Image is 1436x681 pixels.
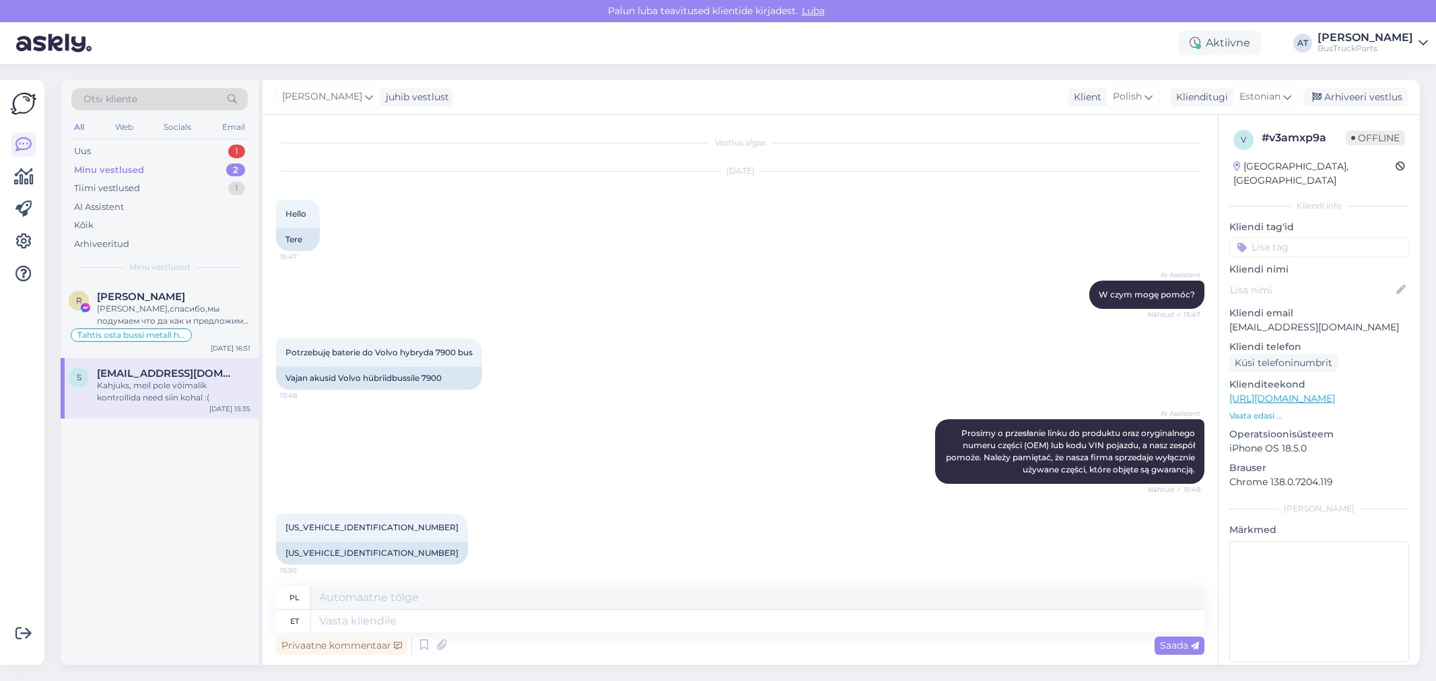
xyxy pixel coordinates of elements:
[97,380,250,404] div: Kahjuks, meil pole võimalik kontrollida need siin kohal :(
[1179,31,1261,55] div: Aktiivne
[226,164,245,177] div: 2
[280,252,331,262] span: 15:47
[74,238,129,251] div: Arhiveeritud
[285,209,306,219] span: Hello
[276,542,468,565] div: [US_VEHICLE_IDENTIFICATION_NUMBER]
[1229,503,1409,515] div: [PERSON_NAME]
[74,182,140,195] div: Tiimi vestlused
[129,261,190,273] span: Minu vestlused
[209,404,250,414] div: [DATE] 15:35
[280,565,331,575] span: 15:50
[276,367,482,390] div: Vajan akusid Volvo hübriidbussile 7900
[219,118,248,136] div: Email
[1229,262,1409,277] p: Kliendi nimi
[946,428,1197,474] span: Prosimy o przesłanie linku do produktu oraz oryginalnego numeru części (OEM) lub kodu VIN pojazdu...
[77,372,81,382] span: s
[228,145,245,158] div: 1
[798,5,829,17] span: Luba
[76,295,82,306] span: R
[1171,90,1228,104] div: Klienditugi
[289,586,300,609] div: pl
[1229,340,1409,354] p: Kliendi telefon
[285,522,458,532] span: [US_VEHICLE_IDENTIFICATION_NUMBER]
[1150,270,1200,280] span: AI Assistent
[77,331,185,339] span: Tahtis osta bussi metall hinnaga
[1229,378,1409,392] p: Klienditeekond
[97,303,250,327] div: [PERSON_NAME],спасибо,мы подумаем что да как и предложим цену
[97,291,185,303] span: Roman Skatskov
[112,118,136,136] div: Web
[290,610,299,633] div: et
[1229,220,1409,234] p: Kliendi tag'id
[1229,237,1409,257] input: Lisa tag
[74,219,94,232] div: Kõik
[1230,283,1394,297] input: Lisa nimi
[71,118,87,136] div: All
[1293,34,1312,52] div: AT
[1229,461,1409,475] p: Brauser
[1318,43,1413,54] div: BusTruckParts
[1229,427,1409,441] p: Operatsioonisüsteem
[1318,32,1428,54] a: [PERSON_NAME]BusTruckParts
[1229,475,1409,489] p: Chrome 138.0.7204.119
[1262,130,1346,146] div: # v3amxp9a
[1150,408,1200,419] span: AI Assistent
[1148,310,1200,320] span: Nähtud ✓ 15:47
[97,367,237,380] span: szymonrafa134@gmail.com
[1229,392,1335,404] a: [URL][DOMAIN_NAME]
[285,347,473,357] span: Potrzebuję baterie do Volvo hybryda 7900 bus
[1099,289,1195,299] span: W czym mogę pomóc?
[74,145,91,158] div: Uus
[1346,131,1405,145] span: Offline
[280,390,331,400] span: 15:48
[1229,441,1409,456] p: iPhone OS 18.5.0
[1229,523,1409,537] p: Märkmed
[1318,32,1413,43] div: [PERSON_NAME]
[1229,320,1409,334] p: [EMAIL_ADDRESS][DOMAIN_NAME]
[11,91,36,116] img: Askly Logo
[1304,88,1408,106] div: Arhiveeri vestlus
[83,92,137,106] span: Otsi kliente
[276,637,407,655] div: Privaatne kommentaar
[1068,90,1101,104] div: Klient
[74,164,144,177] div: Minu vestlused
[1241,135,1246,145] span: v
[276,165,1204,177] div: [DATE]
[276,137,1204,149] div: Vestlus algas
[282,89,362,104] span: [PERSON_NAME]
[1160,639,1199,651] span: Saada
[74,201,124,214] div: AI Assistent
[1113,89,1142,104] span: Polish
[380,90,449,104] div: juhib vestlust
[1229,306,1409,320] p: Kliendi email
[1229,200,1409,212] div: Kliendi info
[1229,410,1409,422] p: Vaata edasi ...
[1233,159,1396,188] div: [GEOGRAPHIC_DATA], [GEOGRAPHIC_DATA]
[1239,89,1280,104] span: Estonian
[276,228,320,251] div: Tere
[161,118,194,136] div: Socials
[211,343,250,353] div: [DATE] 16:51
[1229,354,1338,372] div: Küsi telefoninumbrit
[1148,485,1200,495] span: Nähtud ✓ 15:48
[228,182,245,195] div: 1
